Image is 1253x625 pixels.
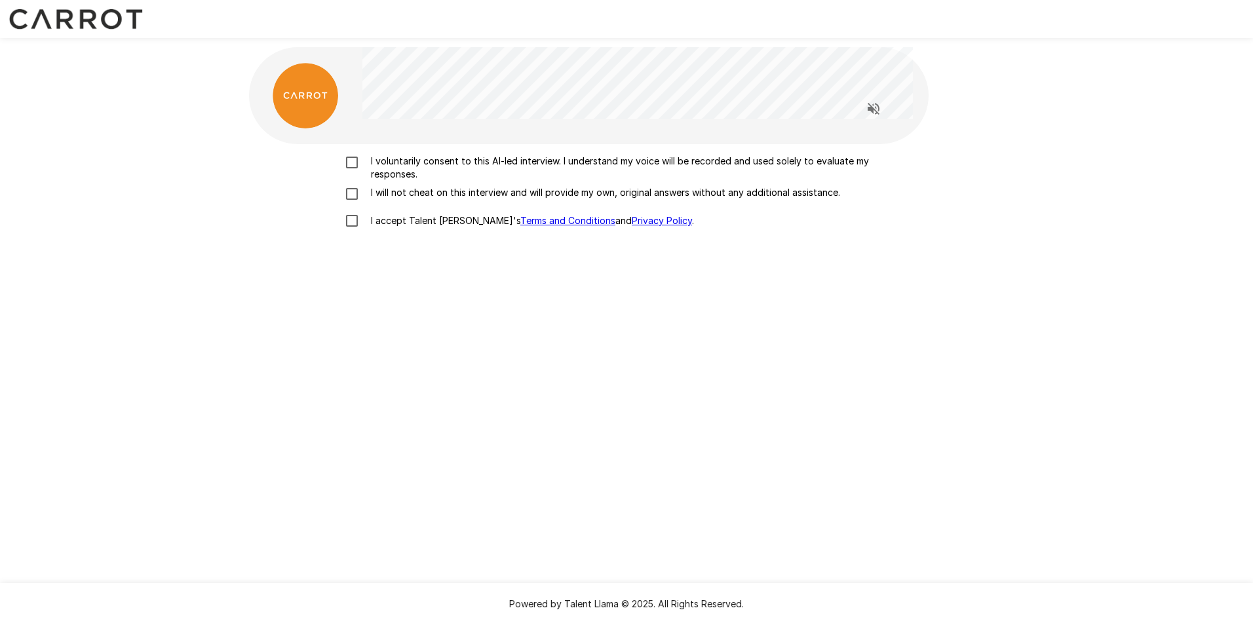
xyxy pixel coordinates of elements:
p: I voluntarily consent to this AI-led interview. I understand my voice will be recorded and used s... [366,155,915,181]
p: Powered by Talent Llama © 2025. All Rights Reserved. [16,597,1237,611]
p: I will not cheat on this interview and will provide my own, original answers without any addition... [366,186,840,199]
a: Terms and Conditions [520,215,615,226]
img: carrot_logo.png [273,63,338,128]
a: Privacy Policy [632,215,692,226]
p: I accept Talent [PERSON_NAME]'s and . [366,214,694,227]
button: Read questions aloud [860,96,887,122]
